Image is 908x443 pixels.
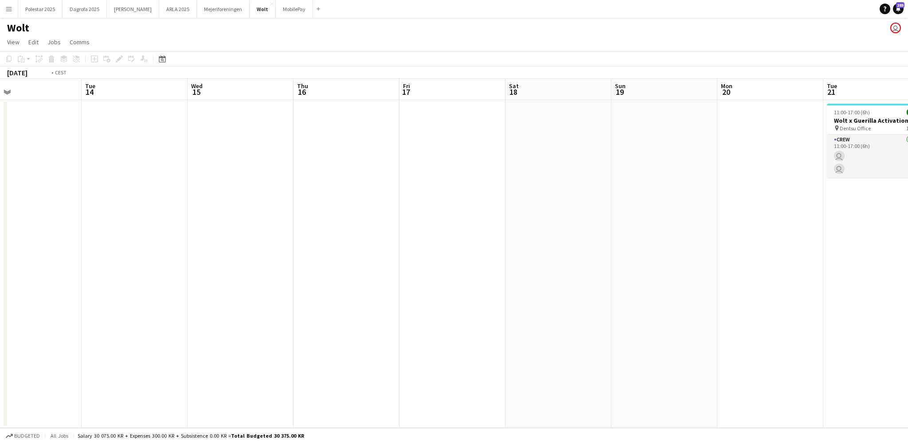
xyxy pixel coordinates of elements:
[893,4,904,14] a: 285
[231,432,304,439] span: Total Budgeted 30 375.00 KR
[78,432,304,439] div: Salary 30 075.00 KR + Expenses 300.00 KR + Subsistence 0.00 KR =
[28,38,39,46] span: Edit
[4,431,41,441] button: Budgeted
[66,36,93,48] a: Comms
[55,69,67,76] div: CEST
[159,0,197,18] button: ARLA 2025
[7,21,29,35] h1: Wolt
[107,0,159,18] button: [PERSON_NAME]
[47,38,61,46] span: Jobs
[197,0,250,18] button: Mejeriforeningen
[4,36,23,48] a: View
[7,38,20,46] span: View
[14,433,40,439] span: Budgeted
[18,0,63,18] button: Polestar 2025
[896,2,904,8] span: 285
[890,23,901,33] app-user-avatar: Tatianna Tobiassen
[44,36,64,48] a: Jobs
[25,36,42,48] a: Edit
[49,432,70,439] span: All jobs
[7,68,27,77] div: [DATE]
[276,0,313,18] button: MobilePay
[63,0,107,18] button: Dagrofa 2025
[70,38,90,46] span: Comms
[250,0,276,18] button: Wolt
